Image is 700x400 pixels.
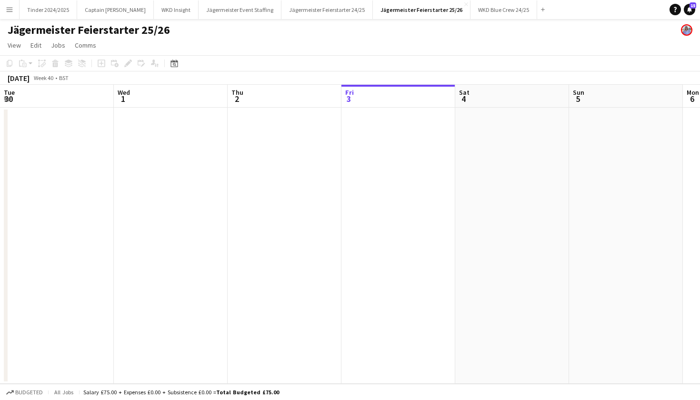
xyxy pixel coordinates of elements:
[5,387,44,398] button: Budgeted
[681,24,692,36] app-user-avatar: Lucy Hillier
[687,88,699,97] span: Mon
[458,93,470,104] span: 4
[685,93,699,104] span: 6
[459,88,470,97] span: Sat
[8,73,30,83] div: [DATE]
[83,389,279,396] div: Salary £75.00 + Expenses £0.00 + Subsistence £0.00 =
[216,389,279,396] span: Total Budgeted £75.00
[118,88,130,97] span: Wed
[15,389,43,396] span: Budgeted
[573,88,584,97] span: Sun
[75,41,96,50] span: Comms
[77,0,154,19] button: Captain [PERSON_NAME]
[20,0,77,19] button: Tinder 2024/2025
[47,39,69,51] a: Jobs
[470,0,537,19] button: WKD Blue Crew 24/25
[8,23,170,37] h1: Jägermeister Feierstarter 25/26
[59,74,69,81] div: BST
[30,41,41,50] span: Edit
[4,88,15,97] span: Tue
[230,93,243,104] span: 2
[52,389,75,396] span: All jobs
[231,88,243,97] span: Thu
[27,39,45,51] a: Edit
[4,39,25,51] a: View
[31,74,55,81] span: Week 40
[571,93,584,104] span: 5
[373,0,470,19] button: Jägermeister Feierstarter 25/26
[344,93,354,104] span: 3
[51,41,65,50] span: Jobs
[690,2,696,9] span: 15
[116,93,130,104] span: 1
[199,0,281,19] button: Jägermeister Event Staffing
[8,41,21,50] span: View
[281,0,373,19] button: Jägermeister Feierstarter 24/25
[345,88,354,97] span: Fri
[71,39,100,51] a: Comms
[154,0,199,19] button: WKD Insight
[2,93,15,104] span: 30
[684,4,695,15] a: 15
